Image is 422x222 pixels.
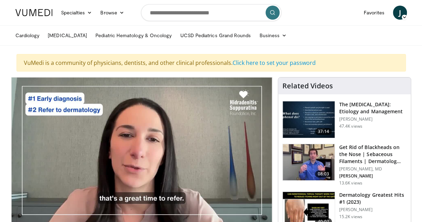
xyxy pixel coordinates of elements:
p: [PERSON_NAME] [339,173,407,179]
a: UCSD Pediatrics Grand Rounds [176,28,255,42]
input: Search topics, interventions [141,4,281,21]
a: J [393,6,407,20]
h3: Get Rid of Blackheads on the Nose | Sebaceous Filaments | Dermatolog… [339,144,407,165]
div: VuMedi is a community of physicians, dentists, and other clinical professionals. [16,54,406,72]
p: [PERSON_NAME] [339,116,407,122]
span: 37:14 [315,128,332,135]
p: [PERSON_NAME] [339,207,407,213]
h3: Dermatology Greatest Hits #1 (2023) [339,191,407,206]
a: Specialties [57,6,96,20]
a: Favorites [360,6,389,20]
a: [MEDICAL_DATA] [43,28,91,42]
p: 47.4K views [339,123,362,129]
a: Pediatric Hematology & Oncology [91,28,176,42]
p: [PERSON_NAME], MD [339,166,407,172]
span: 08:03 [315,170,332,177]
img: 54dc8b42-62c8-44d6-bda4-e2b4e6a7c56d.150x105_q85_crop-smart_upscale.jpg [283,144,335,181]
a: 37:14 The [MEDICAL_DATA]: Etiology and Management [PERSON_NAME] 47.4K views [282,101,407,138]
a: Browse [96,6,128,20]
h3: The [MEDICAL_DATA]: Etiology and Management [339,101,407,115]
a: Business [255,28,291,42]
img: VuMedi Logo [15,9,53,16]
p: 13.6K views [339,180,362,186]
a: Click here to set your password [233,59,316,67]
img: c5af237d-e68a-4dd3-8521-77b3daf9ece4.150x105_q85_crop-smart_upscale.jpg [283,101,335,138]
h4: Related Videos [282,82,333,90]
p: 15.2K views [339,214,362,220]
a: 08:03 Get Rid of Blackheads on the Nose | Sebaceous Filaments | Dermatolog… [PERSON_NAME], MD [PE... [282,144,407,186]
a: Cardiology [11,28,44,42]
